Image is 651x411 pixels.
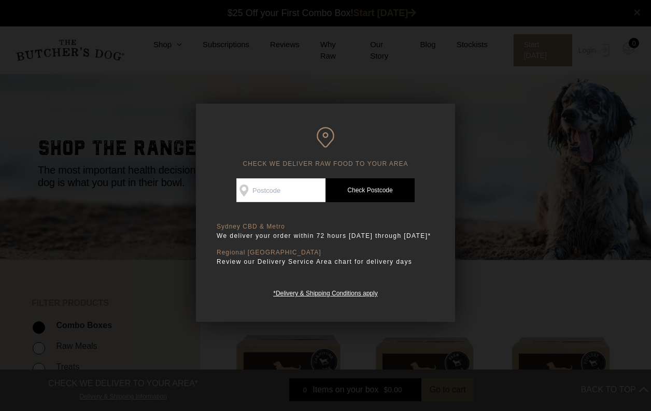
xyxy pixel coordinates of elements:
[236,178,325,202] input: Postcode
[217,257,434,267] p: Review our Delivery Service Area chart for delivery days
[217,223,434,231] p: Sydney CBD & Metro
[273,287,377,297] a: *Delivery & Shipping Conditions apply
[217,127,434,168] h6: CHECK WE DELIVER RAW FOOD TO YOUR AREA
[217,249,434,257] p: Regional [GEOGRAPHIC_DATA]
[217,231,434,241] p: We deliver your order within 72 hours [DATE] through [DATE]*
[325,178,415,202] a: Check Postcode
